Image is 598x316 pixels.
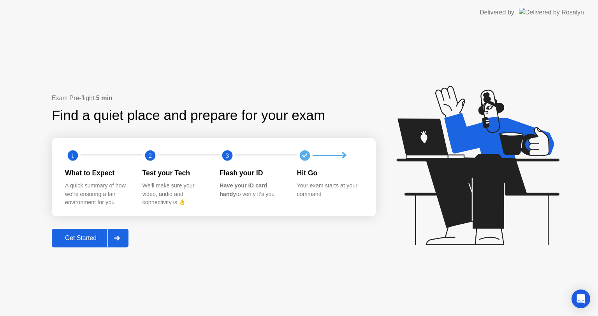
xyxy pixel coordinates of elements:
b: Have your ID card handy [220,182,267,197]
div: Exam Pre-flight: [52,94,376,103]
text: 1 [71,152,74,159]
div: We’ll make sure your video, audio and connectivity is 👌 [142,182,208,207]
button: Get Started [52,229,128,247]
text: 3 [226,152,229,159]
div: A quick summary of how we’re ensuring a fair environment for you [65,182,130,207]
b: 5 min [96,95,113,101]
div: What to Expect [65,168,130,178]
div: Your exam starts at your command [297,182,362,198]
div: Delivered by [480,8,514,17]
div: Test your Tech [142,168,208,178]
div: to verify it’s you [220,182,285,198]
div: Flash your ID [220,168,285,178]
div: Open Intercom Messenger [572,290,590,308]
img: Delivered by Rosalyn [519,8,584,17]
div: Hit Go [297,168,362,178]
text: 2 [148,152,151,159]
div: Get Started [54,235,107,242]
div: Find a quiet place and prepare for your exam [52,105,326,126]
